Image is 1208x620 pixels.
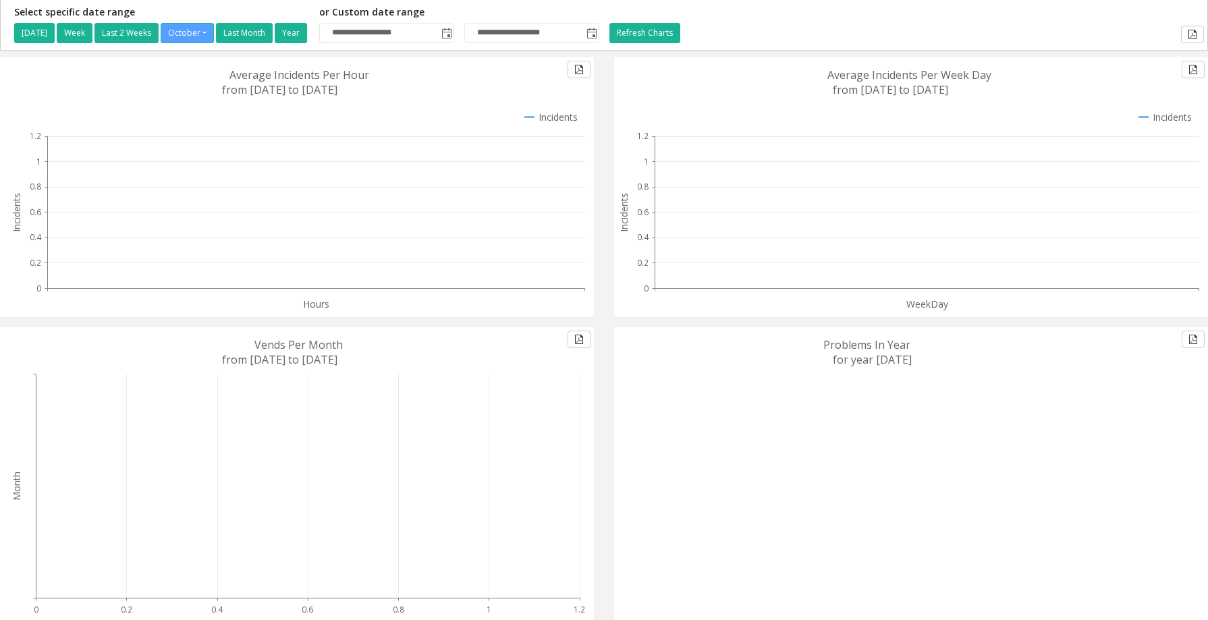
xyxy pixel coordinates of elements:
button: [DATE] [14,23,55,43]
text: 0 [34,604,38,615]
h5: Select specific date range [14,7,309,18]
text: 1 [36,156,41,167]
text: 0.4 [211,604,223,615]
button: Export to pdf [1182,61,1205,78]
text: from [DATE] to [DATE] [222,352,337,367]
button: Export to pdf [1182,331,1205,348]
text: Average Incidents Per Week Day [827,67,991,82]
button: Last 2 Weeks [94,23,159,43]
text: 1 [644,156,649,167]
text: Month [10,472,23,501]
button: Export to pdf [568,331,591,348]
text: 0.6 [30,206,41,218]
text: from [DATE] to [DATE] [833,82,948,97]
text: 0.4 [637,231,649,243]
span: Toggle popup [439,24,454,43]
h5: or Custom date range [319,7,599,18]
text: 0 [36,283,41,294]
text: 0.6 [302,604,313,615]
text: for year [DATE] [833,352,912,367]
button: Year [275,23,307,43]
button: October [161,23,214,43]
text: Problems In Year [823,337,910,352]
text: 1.2 [30,130,41,142]
text: 0.2 [30,257,41,269]
text: 0.8 [30,181,41,192]
button: Week [57,23,92,43]
text: 0.8 [393,604,404,615]
button: Refresh Charts [609,23,680,43]
text: 0.2 [637,257,649,269]
text: 0.4 [30,231,42,243]
button: Export to pdf [568,61,591,78]
text: 1.2 [574,604,585,615]
button: Export to pdf [1181,26,1204,43]
text: 0.6 [637,206,649,218]
text: 1 [487,604,491,615]
text: 1.2 [637,130,649,142]
text: 0.2 [121,604,132,615]
text: 0 [644,283,649,294]
text: Incidents [10,193,23,232]
text: Incidents [617,193,630,232]
text: from [DATE] to [DATE] [222,82,337,97]
span: Toggle popup [584,24,599,43]
text: WeekDay [906,298,949,310]
text: Vends Per Month [254,337,343,352]
text: Hours [303,298,329,310]
text: 0.8 [637,181,649,192]
button: Last Month [216,23,273,43]
text: Average Incidents Per Hour [229,67,369,82]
